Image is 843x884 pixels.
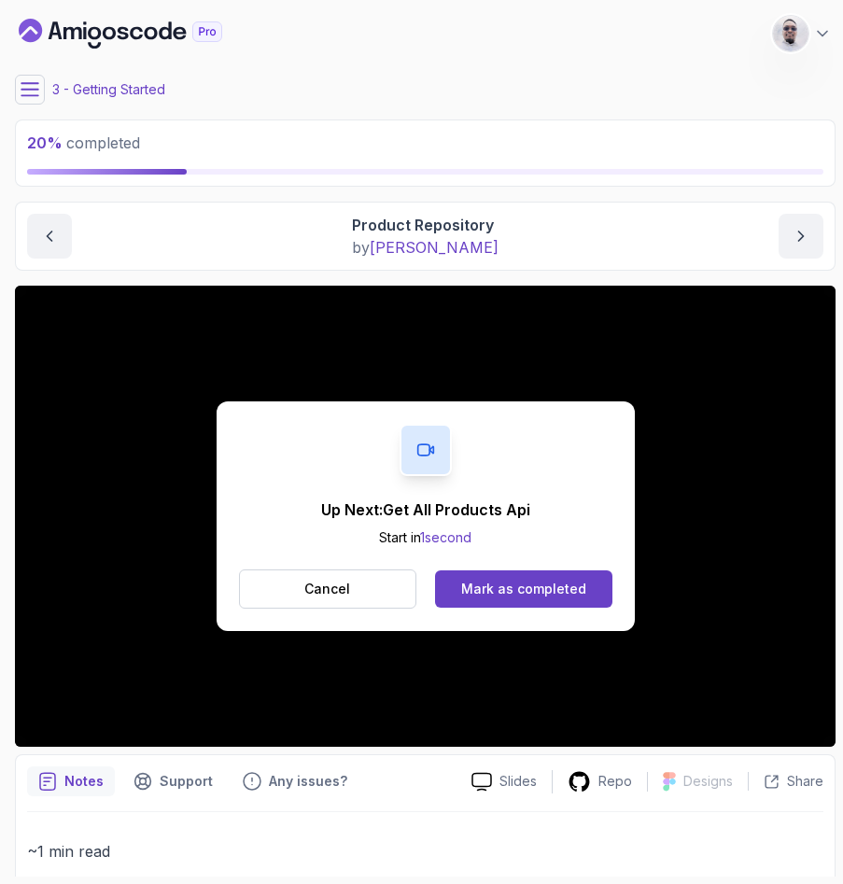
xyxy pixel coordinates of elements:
p: ~1 min read [27,838,823,864]
button: user profile image [772,15,832,52]
img: user profile image [773,16,808,51]
p: Start in [321,528,530,547]
button: next content [779,214,823,259]
span: completed [27,133,140,152]
p: Product Repository [352,214,499,236]
button: Share [748,772,823,791]
iframe: 7 - Product Repository [15,286,836,747]
span: 20 % [27,133,63,152]
p: Share [787,772,823,791]
p: Repo [598,772,632,791]
p: by [352,236,499,259]
a: Repo [553,770,647,793]
p: Slides [499,772,537,791]
a: Slides [457,772,552,792]
p: Notes [64,772,104,791]
p: Up Next: Get All Products Api [321,498,530,521]
button: Cancel [239,569,417,609]
button: previous content [27,214,72,259]
button: notes button [27,766,115,796]
div: Mark as completed [461,580,586,598]
p: Any issues? [269,772,347,791]
button: Feedback button [232,766,358,796]
span: [PERSON_NAME] [370,238,499,257]
button: Support button [122,766,224,796]
span: 1 second [420,529,471,545]
p: 3 - Getting Started [52,80,165,99]
button: Mark as completed [435,570,611,608]
a: Dashboard [19,19,265,49]
p: Designs [683,772,733,791]
p: Support [160,772,213,791]
p: Cancel [304,580,350,598]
